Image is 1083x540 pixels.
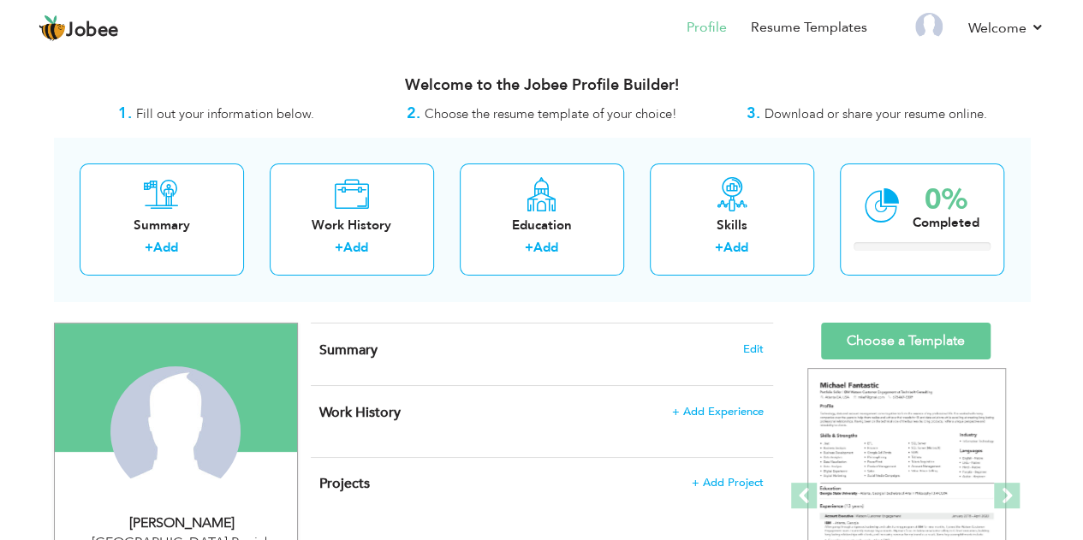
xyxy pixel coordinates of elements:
h3: Welcome to the Jobee Profile Builder! [54,77,1030,94]
h4: Adding a summary is a quick and easy way to highlight your experience and interests. [319,341,763,359]
a: Resume Templates [751,18,867,38]
img: Profile Img [915,13,943,40]
span: Summary [319,341,378,359]
div: [PERSON_NAME] [68,513,297,533]
span: Projects [319,474,370,493]
span: Download or share your resume online. [765,105,987,122]
div: Skills [663,217,800,234]
div: Education [473,217,610,234]
strong: 3. [747,103,760,124]
a: Add [723,239,748,256]
div: Summary [93,217,230,234]
span: Jobee [66,21,119,40]
span: Work History [319,403,401,422]
h4: This helps to highlight the project, tools and skills you have worked on. [319,475,763,492]
a: Add [533,239,558,256]
h4: This helps to show the companies you have worked for. [319,404,763,421]
a: Jobee [39,15,119,42]
label: + [335,239,343,257]
label: + [145,239,153,257]
span: Choose the resume template of your choice! [425,105,677,122]
img: Usman Bajwa [110,366,241,496]
span: Fill out your information below. [136,105,314,122]
a: Add [153,239,178,256]
img: jobee.io [39,15,66,42]
a: Add [343,239,368,256]
strong: 2. [407,103,420,124]
span: + Add Project [692,477,764,489]
a: Choose a Template [821,323,991,359]
strong: 1. [118,103,132,124]
span: Edit [743,343,764,355]
div: 0% [913,186,979,214]
label: + [715,239,723,257]
a: Welcome [968,18,1044,39]
div: Work History [283,217,420,234]
div: Completed [913,214,979,232]
a: Profile [687,18,727,38]
span: + Add Experience [672,406,764,418]
label: + [525,239,533,257]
